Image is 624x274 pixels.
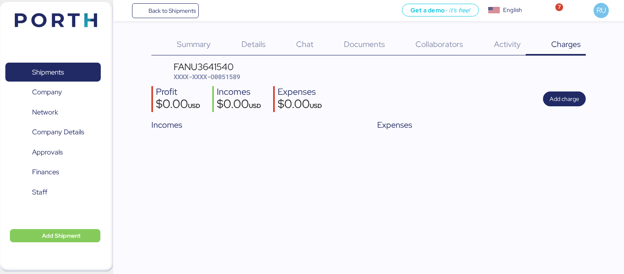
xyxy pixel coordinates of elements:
div: Incomes [217,86,261,98]
button: Add charge [543,91,586,106]
span: USD [188,102,200,110]
span: Chat [296,39,313,49]
span: Staff [32,186,47,198]
span: Add Shipment [42,231,81,241]
a: Finances [5,163,101,182]
span: Network [32,106,58,118]
span: Approvals [32,146,63,158]
a: Company [5,83,101,102]
span: Summary [177,39,211,49]
span: USD [310,102,322,110]
div: $0.00 [278,98,322,112]
span: Back to Shipments [148,6,196,16]
span: XXXX-XXXX-O0051589 [174,73,240,81]
button: Menu [118,4,132,18]
div: Expenses [377,119,586,131]
div: FANU3641540 [174,62,240,71]
div: $0.00 [156,98,200,112]
a: Approvals [5,143,101,162]
div: English [503,6,522,14]
span: Collaborators [415,39,463,49]
div: Incomes [151,119,360,131]
a: Company Details [5,123,101,142]
button: Add Shipment [10,229,100,242]
span: Company Details [32,126,84,138]
span: USD [249,102,261,110]
a: Shipments [5,63,101,82]
span: Shipments [32,66,64,78]
a: Network [5,103,101,122]
div: $0.00 [217,98,261,112]
span: Add charge [550,94,579,104]
span: Finances [32,166,59,178]
span: Company [32,86,62,98]
span: Activity [494,39,521,49]
span: Charges [551,39,581,49]
div: Profit [156,86,200,98]
span: Documents [344,39,385,49]
span: Details [241,39,266,49]
div: Expenses [278,86,322,98]
a: Back to Shipments [132,3,199,18]
a: Staff [5,183,101,201]
span: RU [596,5,606,16]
